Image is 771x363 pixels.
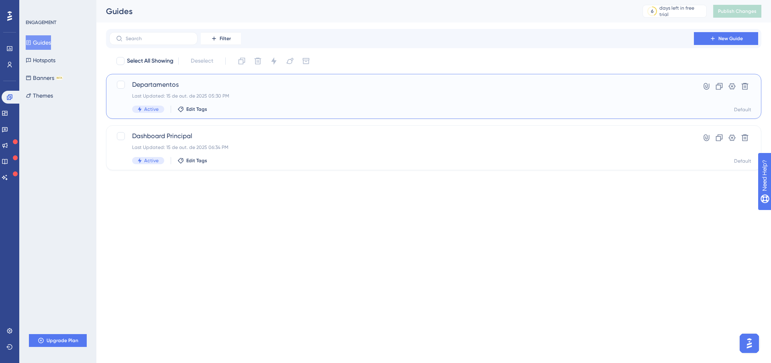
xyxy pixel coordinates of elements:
[26,71,63,85] button: BannersBETA
[26,19,56,26] div: ENGAGEMENT
[191,56,213,66] span: Deselect
[26,35,51,50] button: Guides
[201,32,241,45] button: Filter
[713,5,761,18] button: Publish Changes
[220,35,231,42] span: Filter
[56,76,63,80] div: BETA
[718,8,757,14] span: Publish Changes
[184,54,220,68] button: Deselect
[106,6,622,17] div: Guides
[186,106,207,112] span: Edit Tags
[659,5,704,18] div: days left in free trial
[47,337,78,344] span: Upgrade Plan
[734,158,751,164] div: Default
[127,56,173,66] span: Select All Showing
[132,93,671,99] div: Last Updated: 15 de out. de 2025 05:30 PM
[132,131,671,141] span: Dashboard Principal
[144,106,159,112] span: Active
[29,334,87,347] button: Upgrade Plan
[26,88,53,103] button: Themes
[26,53,55,67] button: Hotspots
[177,157,207,164] button: Edit Tags
[19,2,50,12] span: Need Help?
[718,35,743,42] span: New Guide
[132,80,671,90] span: Departamentos
[126,36,191,41] input: Search
[144,157,159,164] span: Active
[651,8,654,14] div: 6
[737,331,761,355] iframe: UserGuiding AI Assistant Launcher
[694,32,758,45] button: New Guide
[177,106,207,112] button: Edit Tags
[186,157,207,164] span: Edit Tags
[132,144,671,151] div: Last Updated: 15 de out. de 2025 06:34 PM
[734,106,751,113] div: Default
